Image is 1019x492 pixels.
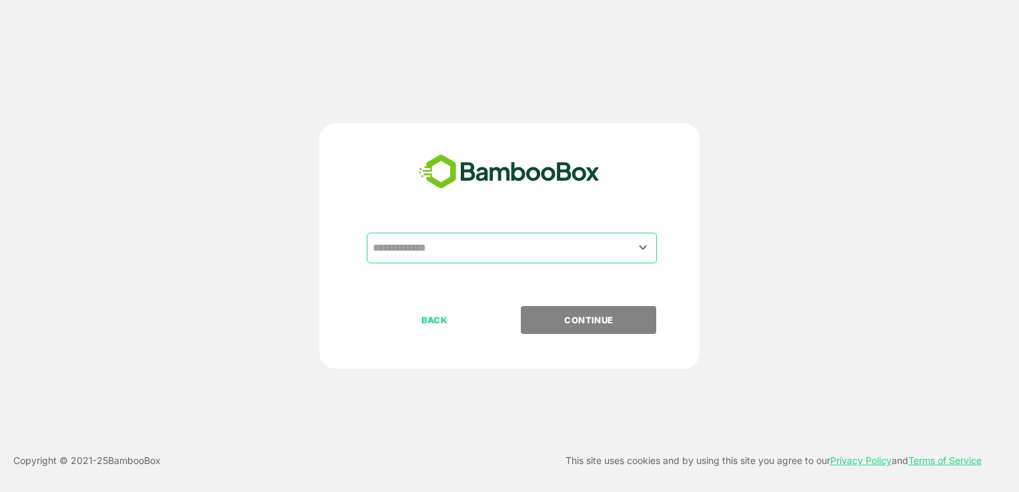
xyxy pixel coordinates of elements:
a: Privacy Policy [830,455,892,466]
button: CONTINUE [521,306,656,334]
p: CONTINUE [522,313,656,327]
p: This site uses cookies and by using this site you agree to our and [566,453,982,469]
button: Open [634,239,652,257]
button: BACK [367,306,502,334]
a: Terms of Service [908,455,982,466]
img: bamboobox [411,150,607,194]
p: Copyright © 2021- 25 BambooBox [13,453,161,469]
p: BACK [368,313,501,327]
